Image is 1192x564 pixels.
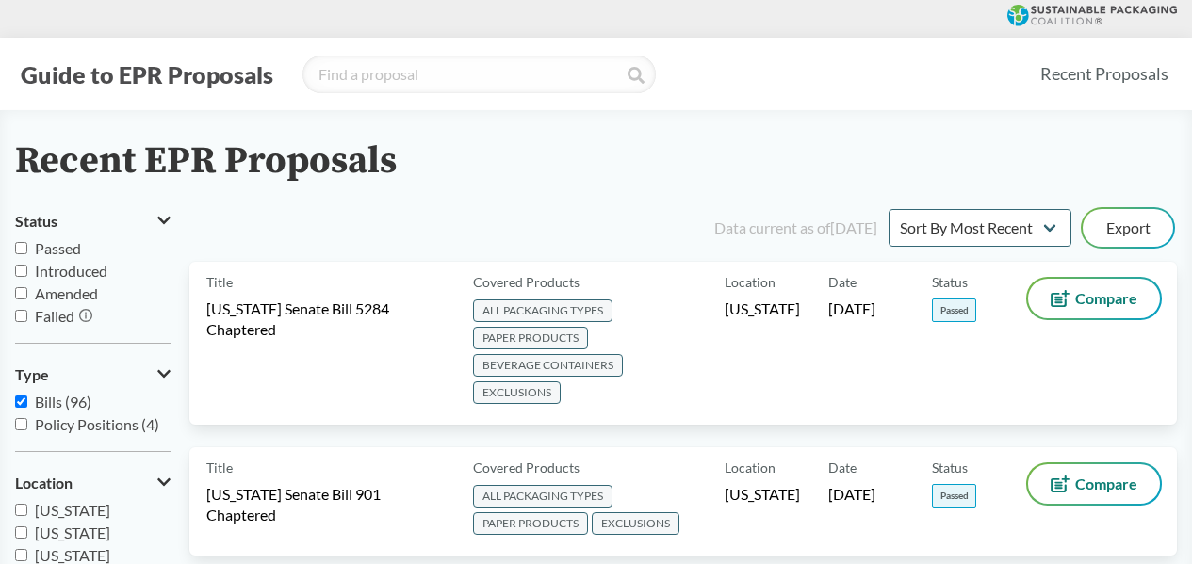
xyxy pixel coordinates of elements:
span: [US_STATE] Senate Bill 5284 Chaptered [206,298,450,340]
span: Covered Products [473,272,580,292]
span: Policy Positions (4) [35,415,159,433]
span: Type [15,366,49,383]
span: BEVERAGE CONTAINERS [473,354,623,377]
span: Title [206,272,233,292]
button: Type [15,359,171,391]
span: Date [828,458,857,477]
button: Location [15,467,171,499]
a: Recent Proposals [1032,53,1177,95]
span: [DATE] [828,298,875,319]
input: Policy Positions (4) [15,418,27,430]
span: [US_STATE] Senate Bill 901 Chaptered [206,484,450,525]
span: [DATE] [828,484,875,505]
span: Compare [1075,291,1137,306]
span: Status [15,213,57,230]
input: Introduced [15,265,27,277]
span: [US_STATE] [725,298,800,319]
button: Compare [1028,464,1160,504]
input: Bills (96) [15,395,27,408]
span: Status [932,458,968,477]
span: PAPER PRODUCTS [473,327,588,349]
span: ALL PACKAGING TYPES [473,485,612,508]
span: EXCLUSIONS [473,381,561,404]
input: Find a proposal [302,56,656,93]
span: ALL PACKAGING TYPES [473,299,612,322]
span: Title [206,458,233,477]
input: Amended [15,287,27,299]
span: Amended [35,284,98,302]
span: [US_STATE] [725,484,800,505]
h2: Recent EPR Proposals [15,140,397,183]
span: Compare [1075,476,1137,491]
input: [US_STATE] [15,526,27,539]
button: Export [1083,209,1173,247]
input: [US_STATE] [15,504,27,516]
button: Guide to EPR Proposals [15,59,279,89]
span: Passed [932,298,976,322]
span: [US_STATE] [35,501,110,519]
input: [US_STATE] [15,549,27,561]
button: Status [15,205,171,237]
span: Failed [35,307,74,325]
span: Covered Products [473,458,580,477]
span: Location [725,272,776,292]
span: PAPER PRODUCTS [473,512,588,535]
span: Location [15,475,73,491]
span: Location [725,458,776,477]
div: Data current as of [DATE] [714,217,877,239]
button: Compare [1028,279,1160,318]
span: [US_STATE] [35,524,110,541]
span: [US_STATE] [35,546,110,564]
span: Date [828,272,857,292]
span: Passed [35,239,81,257]
span: Passed [932,484,976,508]
span: EXCLUSIONS [592,512,679,535]
input: Passed [15,242,27,254]
span: Introduced [35,262,107,280]
span: Bills (96) [35,393,91,411]
span: Status [932,272,968,292]
input: Failed [15,310,27,322]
